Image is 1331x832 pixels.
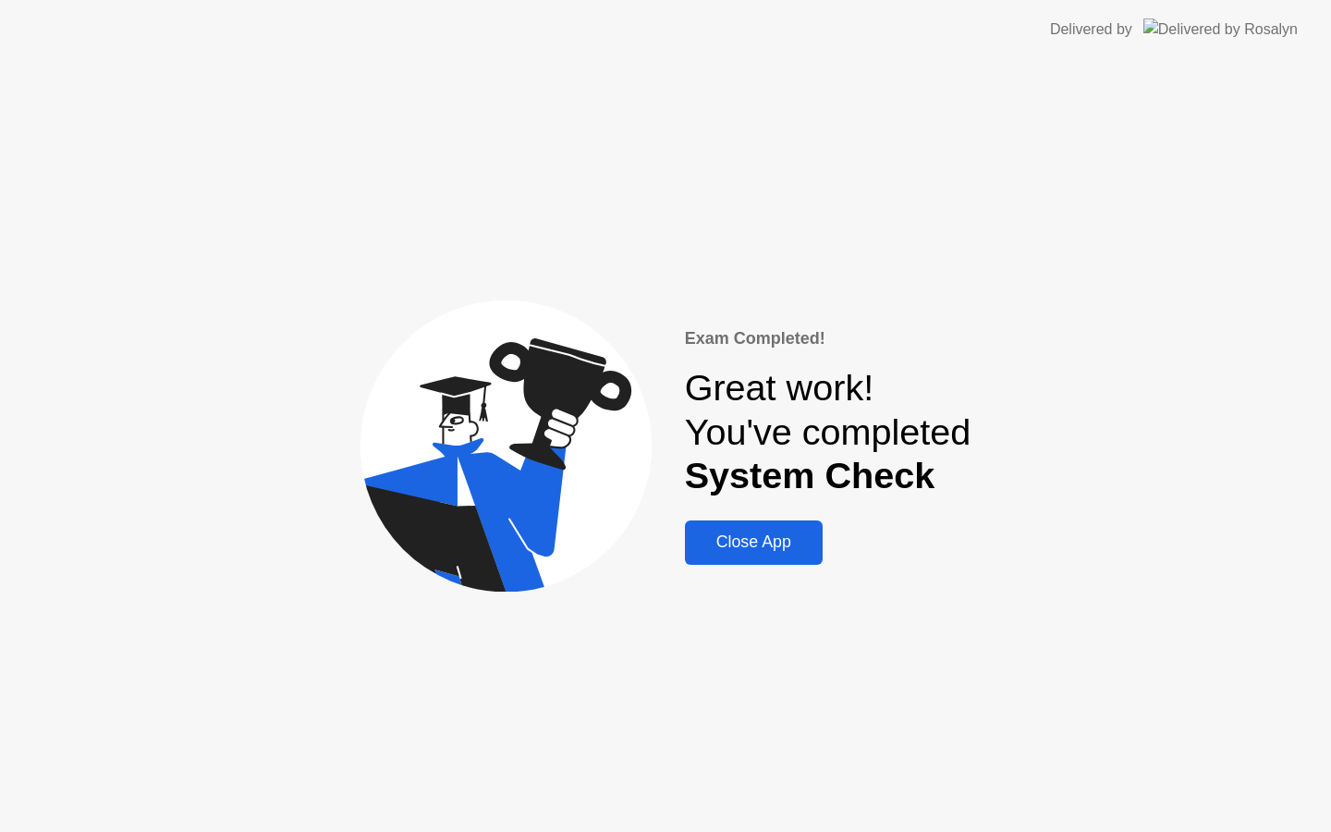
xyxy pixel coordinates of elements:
img: Delivered by Rosalyn [1143,18,1298,40]
div: Great work! You've completed [685,366,971,498]
div: Delivered by [1050,18,1132,41]
b: System Check [685,455,935,496]
div: Close App [690,532,817,552]
div: Exam Completed! [685,326,971,351]
button: Close App [685,520,823,565]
